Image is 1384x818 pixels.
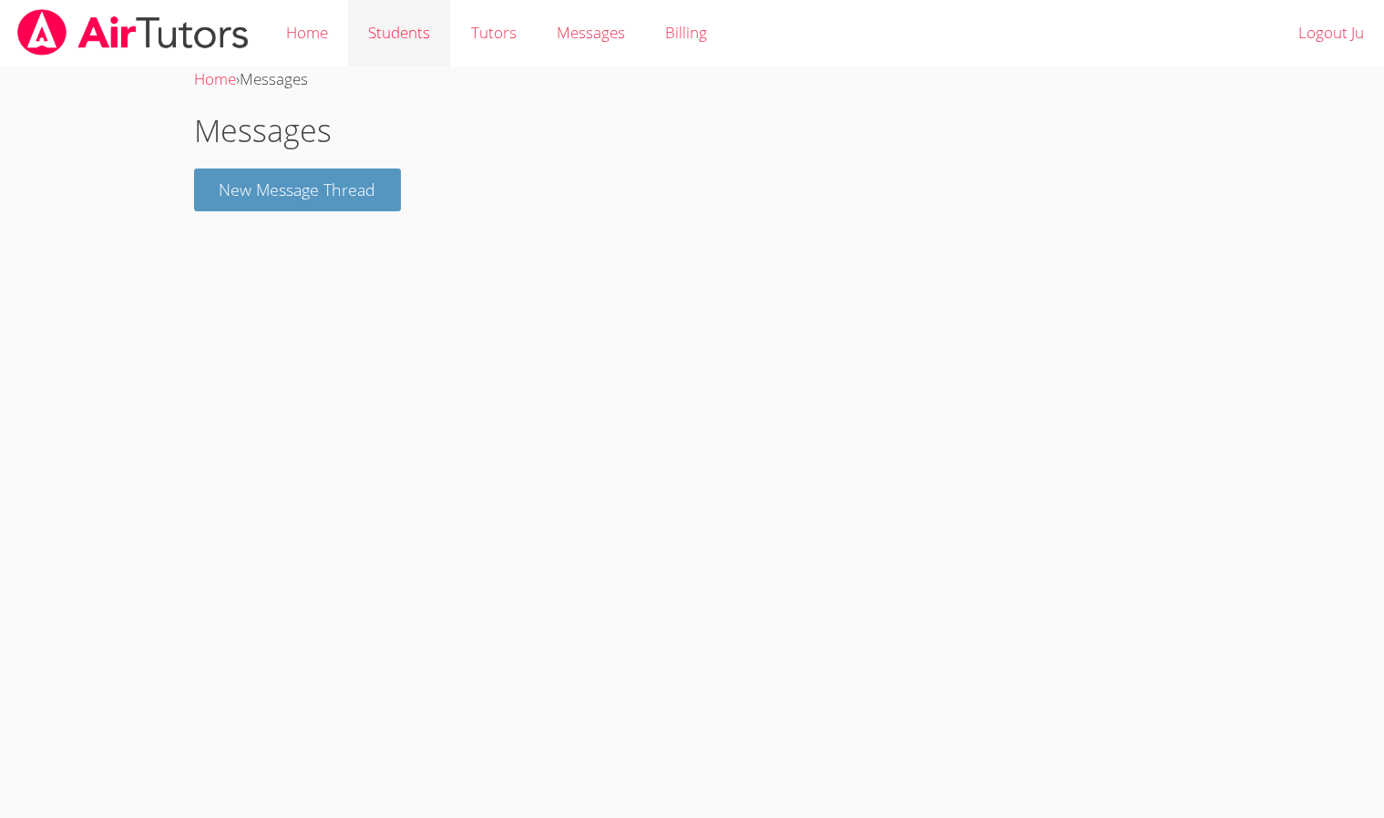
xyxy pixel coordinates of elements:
button: New Message Thread [194,169,402,211]
a: Home [194,68,236,89]
div: › [194,66,1191,93]
span: Messages [240,68,308,89]
img: airtutors_banner-c4298cdbf04f3fff15de1276eac7730deb9818008684d7c2e4769d2f7ddbe033.png [15,9,251,56]
span: Messages [557,22,625,43]
h1: Messages [194,107,1191,154]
